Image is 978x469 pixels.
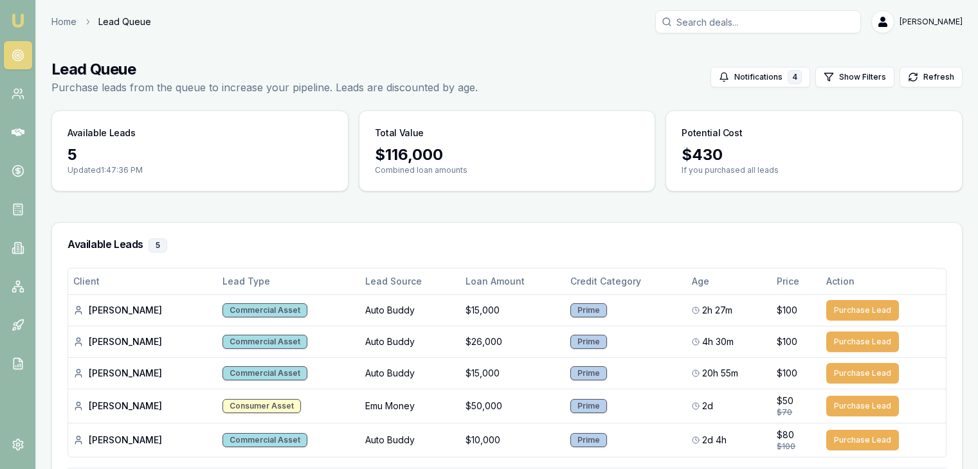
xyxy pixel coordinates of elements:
img: emu-icon-u.png [10,13,26,28]
span: $80 [777,429,794,441]
div: Prime [570,335,607,349]
td: $10,000 [460,423,565,457]
div: $70 [777,407,816,418]
button: Show Filters [815,67,894,87]
td: Auto Buddy [360,326,460,357]
p: Combined loan amounts [375,165,640,175]
button: Purchase Lead [826,396,899,416]
span: 20h 55m [702,367,738,380]
h1: Lead Queue [51,59,478,80]
div: [PERSON_NAME] [73,367,212,380]
td: $15,000 [460,357,565,389]
span: $50 [777,394,793,407]
th: Lead Type [217,269,360,294]
td: Auto Buddy [360,357,460,389]
div: Prime [570,399,607,413]
div: Commercial Asset [222,366,307,380]
div: [PERSON_NAME] [73,434,212,447]
th: Loan Amount [460,269,565,294]
th: Client [68,269,217,294]
button: Notifications4 [711,67,810,87]
td: $50,000 [460,389,565,423]
span: 4h 30m [702,335,734,348]
td: Auto Buddy [360,423,460,457]
h3: Available Leads [68,127,136,139]
div: [PERSON_NAME] [73,335,212,348]
div: Prime [570,366,607,380]
a: Home [51,15,77,28]
div: $100 [777,441,816,452]
nav: breadcrumb [51,15,151,28]
div: $ 430 [682,145,946,165]
button: Purchase Lead [826,332,899,352]
div: Consumer Asset [222,399,301,413]
span: 2h 27m [702,304,732,317]
button: Purchase Lead [826,363,899,384]
span: $100 [777,335,797,348]
td: Emu Money [360,389,460,423]
button: Refresh [900,67,963,87]
input: Search deals [655,10,861,33]
h3: Available Leads [68,238,946,252]
span: $100 [777,304,797,317]
div: [PERSON_NAME] [73,304,212,317]
h3: Potential Cost [682,127,742,139]
span: 2d 4h [702,434,727,447]
th: Credit Category [565,269,687,294]
div: 5 [68,145,332,165]
button: Purchase Lead [826,300,899,321]
p: Updated 1:47:36 PM [68,165,332,175]
div: Prime [570,433,607,447]
span: [PERSON_NAME] [900,17,963,27]
p: Purchase leads from the queue to increase your pipeline. Leads are discounted by age. [51,80,478,95]
th: Action [821,269,946,294]
div: Prime [570,303,607,317]
div: $ 116,000 [375,145,640,165]
td: $26,000 [460,326,565,357]
th: Lead Source [360,269,460,294]
div: Commercial Asset [222,335,307,349]
div: Commercial Asset [222,303,307,317]
div: 4 [788,70,802,84]
p: If you purchased all leads [682,165,946,175]
span: Lead Queue [98,15,151,28]
div: 5 [149,238,167,252]
span: 2d [702,400,713,412]
div: [PERSON_NAME] [73,400,212,412]
td: $15,000 [460,294,565,326]
th: Age [687,269,772,294]
td: Auto Buddy [360,294,460,326]
span: $100 [777,367,797,380]
div: Commercial Asset [222,433,307,447]
th: Price [772,269,821,294]
h3: Total Value [375,127,424,139]
button: Purchase Lead [826,430,899,450]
